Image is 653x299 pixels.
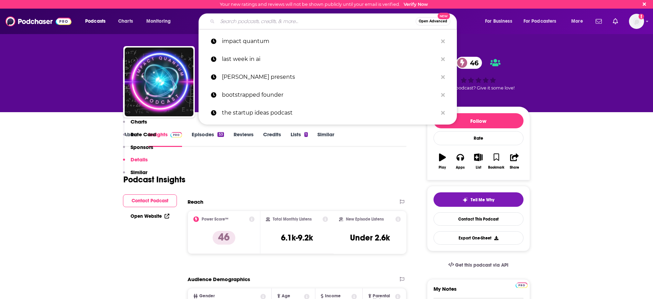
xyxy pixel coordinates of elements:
[188,276,250,282] h2: Audience Demographics
[5,15,71,28] img: Podchaser - Follow, Share and Rate Podcasts
[443,257,514,274] a: Get this podcast via API
[222,50,438,68] p: last week in ai
[131,213,169,219] a: Open Website
[639,14,644,19] svg: Email not verified
[123,169,147,182] button: Similar
[434,212,523,226] a: Contact This Podcast
[566,16,592,27] button: open menu
[118,17,133,26] span: Charts
[434,192,523,207] button: tell me why sparkleTell Me Why
[85,17,105,26] span: Podcasts
[510,165,519,170] div: Share
[131,144,153,150] p: Sponsors
[291,131,308,147] a: Lists1
[220,2,428,7] div: Your new ratings and reviews will not be shown publicly until your email is verified.
[325,294,341,298] span: Income
[469,149,487,174] button: List
[222,32,438,50] p: impact quantum
[80,16,114,27] button: open menu
[516,282,528,288] img: Podchaser Pro
[434,131,523,145] div: Rate
[123,156,148,169] button: Details
[505,149,523,174] button: Share
[416,17,450,25] button: Open AdvancedNew
[199,32,457,50] a: impact quantum
[131,131,156,138] p: Rate Card
[455,262,508,268] span: Get this podcast via API
[199,68,457,86] a: [PERSON_NAME] presents
[434,231,523,245] button: Export One-Sheet
[199,294,215,298] span: Gender
[451,149,469,174] button: Apps
[346,217,384,222] h2: New Episode Listens
[523,17,556,26] span: For Podcasters
[114,16,137,27] a: Charts
[476,165,481,170] div: List
[519,16,566,27] button: open menu
[213,231,235,245] p: 46
[487,149,505,174] button: Bookmark
[217,132,224,137] div: 53
[217,16,416,27] input: Search podcasts, credits, & more...
[629,14,644,29] img: User Profile
[593,15,605,27] a: Show notifications dropdown
[123,194,177,207] button: Contact Podcast
[199,86,457,104] a: bootstrapped founder
[485,17,512,26] span: For Business
[419,20,447,23] span: Open Advanced
[192,131,224,147] a: Episodes53
[199,50,457,68] a: last week in ai
[434,286,523,298] label: My Notes
[282,294,290,298] span: Age
[434,149,451,174] button: Play
[404,2,428,7] a: Verify Now
[516,281,528,288] a: Pro website
[142,16,180,27] button: open menu
[222,68,438,86] p: noah kagan presents
[629,14,644,29] button: Show profile menu
[350,233,390,243] h3: Under 2.6k
[304,132,308,137] div: 1
[438,13,450,19] span: New
[222,104,438,122] p: the startup ideas podcast
[202,217,228,222] h2: Power Score™
[131,156,148,163] p: Details
[427,52,530,95] div: 46Good podcast? Give it some love!
[456,57,482,69] a: 46
[471,197,494,203] span: Tell Me Why
[123,131,156,144] button: Rate Card
[442,85,515,90] span: Good podcast? Give it some love!
[629,14,644,29] span: Logged in as MelissaPS
[462,197,468,203] img: tell me why sparkle
[281,233,313,243] h3: 6.1k-9.2k
[480,16,521,27] button: open menu
[488,165,504,170] div: Bookmark
[317,131,334,147] a: Similar
[123,144,153,157] button: Sponsors
[234,131,254,147] a: Reviews
[463,57,482,69] span: 46
[434,113,523,128] button: Follow
[263,131,281,147] a: Credits
[222,86,438,104] p: bootstrapped founder
[571,17,583,26] span: More
[439,165,446,170] div: Play
[125,47,193,116] img: Impact Quantum: A Podcast for the Quantum Curious
[146,17,171,26] span: Monitoring
[273,217,312,222] h2: Total Monthly Listens
[456,165,465,170] div: Apps
[205,13,463,29] div: Search podcasts, credits, & more...
[131,169,147,175] p: Similar
[188,199,203,205] h2: Reach
[199,104,457,122] a: the startup ideas podcast
[610,15,621,27] a: Show notifications dropdown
